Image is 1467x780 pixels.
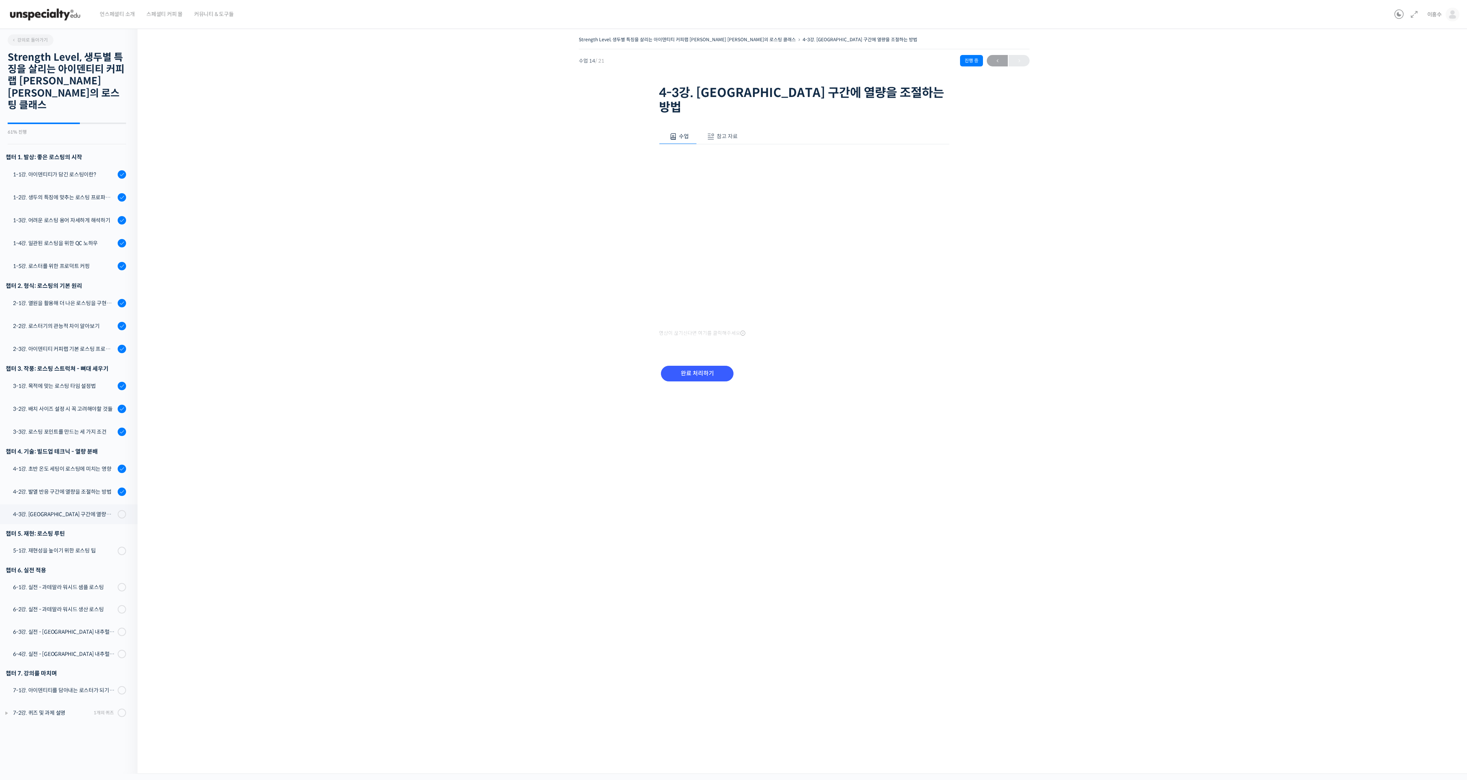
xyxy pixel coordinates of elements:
[118,254,127,260] span: 설정
[13,650,115,658] div: 6-4강. 실전 - [GEOGRAPHIC_DATA] 내추럴 생산 로스팅
[1427,11,1442,18] span: 이흥수
[13,546,115,555] div: 5-1강. 재현성을 높이기 위한 로스팅 팁
[13,322,115,330] div: 2-2강. 로스터기의 관능적 차이 알아보기
[8,52,126,111] h2: Strength Level, 생두별 특징을 살리는 아이덴티티 커피랩 [PERSON_NAME] [PERSON_NAME]의 로스팅 클래스
[13,345,115,353] div: 2-3강. 아이덴티티 커피랩 기본 로스팅 프로파일 세팅
[6,668,126,678] div: 챕터 7. 강의를 마치며
[24,254,29,260] span: 홈
[717,133,738,140] span: 참고 자료
[679,133,689,140] span: 수업
[50,242,99,261] a: 대화
[13,262,115,270] div: 1-5강. 로스터를 위한 프로덕트 커핑
[987,56,1008,66] span: ←
[13,216,115,224] div: 1-3강. 어려운 로스팅 용어 자세하게 해석하기
[579,58,604,63] span: 수업 14
[8,130,126,134] div: 61% 진행
[6,363,126,374] div: 챕터 3. 작풍: 로스팅 스트럭쳐 - 뼈대 세우기
[579,37,796,42] a: Strength Level, 생두별 특징을 살리는 아이덴티티 커피랩 [PERSON_NAME] [PERSON_NAME]의 로스팅 클래스
[13,428,115,436] div: 3-3강. 로스팅 포인트를 만드는 세 가지 조건
[94,709,114,716] div: 1개의 퀴즈
[987,55,1008,66] a: ←이전
[6,152,126,162] h3: 챕터 1. 발상: 좋은 로스팅의 시작
[13,605,115,614] div: 6-2강. 실전 - 과테말라 워시드 생산 로스팅
[6,446,126,457] div: 챕터 4. 기술: 빌드업 테크닉 - 열량 분배
[8,34,53,46] a: 강의로 돌아가기
[661,366,733,381] input: 완료 처리하기
[13,299,115,307] div: 2-1강. 열원을 활용해 더 나은 로스팅을 구현하는 방법
[659,330,745,336] span: 영상이 끊기신다면 여기를 클릭해주세요
[13,686,115,694] div: 7-1강. 아이덴티티를 담아내는 로스터가 되기 위해
[13,488,115,496] div: 4-2강. 발열 반응 구간에 열량을 조절하는 방법
[13,709,91,717] div: 7-2강. 퀴즈 및 과제 설명
[70,254,79,260] span: 대화
[13,193,115,202] div: 1-2강. 생두의 특징에 맞추는 로스팅 프로파일 'Stength Level'
[13,382,115,390] div: 3-1강. 목적에 맞는 로스팅 타임 설정법
[13,628,115,636] div: 6-3강. 실전 - [GEOGRAPHIC_DATA] 내추럴 샘플 로스팅
[11,37,48,43] span: 강의로 돌아가기
[803,37,917,42] a: 4-3강. [GEOGRAPHIC_DATA] 구간에 열량을 조절하는 방법
[13,583,115,591] div: 6-1강. 실전 - 과테말라 워시드 샘플 로스팅
[6,565,126,575] div: 챕터 6. 실전 적용
[659,86,949,115] h1: 4-3강. [GEOGRAPHIC_DATA] 구간에 열량을 조절하는 방법
[13,465,115,473] div: 4-1강. 초반 온도 세팅이 로스팅에 미치는 영향
[6,281,126,291] div: 챕터 2. 형식: 로스팅의 기본 원리
[595,58,604,64] span: / 21
[13,239,115,247] div: 1-4강. 일관된 로스팅을 위한 QC 노하우
[13,510,115,518] div: 4-3강. [GEOGRAPHIC_DATA] 구간에 열량을 조절하는 방법
[13,170,115,179] div: 1-1강. 아이덴티티가 담긴 로스팅이란?
[99,242,147,261] a: 설정
[960,55,983,66] div: 진행 중
[2,242,50,261] a: 홈
[13,405,115,413] div: 3-2강. 배치 사이즈 설정 시 꼭 고려해야할 것들
[6,528,126,539] div: 챕터 5. 재현: 로스팅 루틴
